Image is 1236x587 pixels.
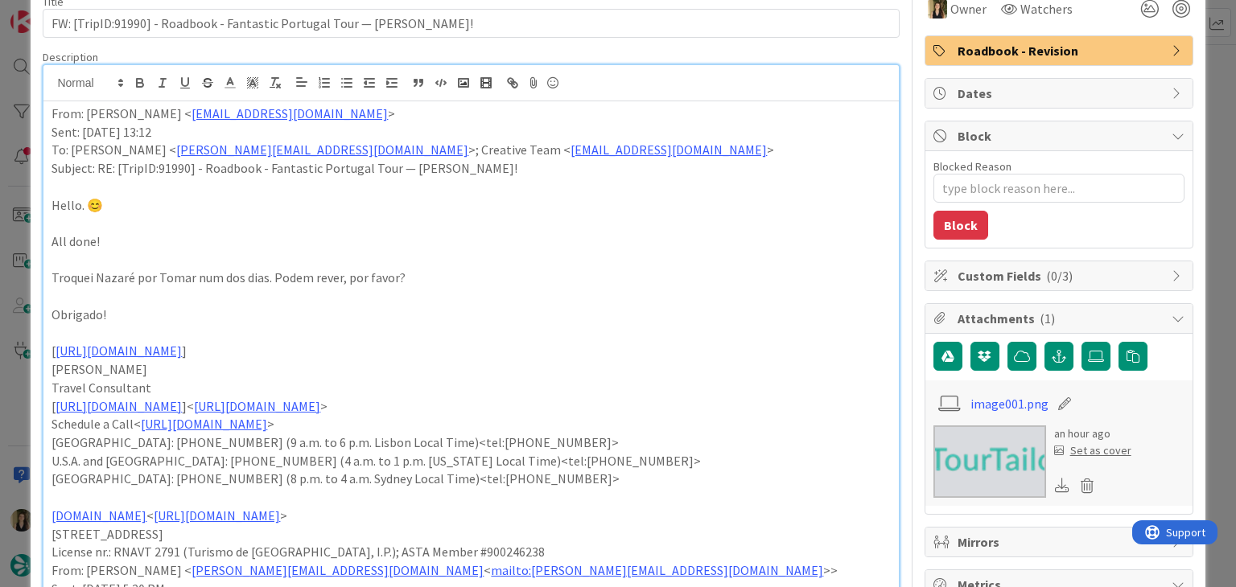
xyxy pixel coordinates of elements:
span: Dates [958,84,1164,103]
p: To: [PERSON_NAME] < >; Creative Team < > [51,141,890,159]
p: [ ]< > [51,397,890,416]
p: [GEOGRAPHIC_DATA]: [PHONE_NUMBER] (8 p.m. to 4 a.m. Sydney Local Time)<tel:[PHONE_NUMBER]> [51,470,890,488]
p: Troquei Nazaré por Tomar num dos dias. Podem rever, por favor? [51,269,890,287]
a: image001.png [970,394,1049,413]
p: [ ] [51,342,890,360]
label: Blocked Reason [933,159,1011,174]
span: ( 0/3 ) [1046,268,1073,284]
p: Travel Consultant [51,379,890,397]
p: Sent: [DATE] 13:12 [51,123,890,142]
button: Block [933,211,988,240]
a: [URL][DOMAIN_NAME] [194,398,320,414]
p: License nr.: RNAVT 2791 (Turismo de [GEOGRAPHIC_DATA], I.P.); ASTA Member #900246238 [51,543,890,561]
span: Mirrors [958,532,1164,552]
a: [URL][DOMAIN_NAME] [141,416,267,432]
a: [URL][DOMAIN_NAME] [56,398,182,414]
span: Custom Fields [958,266,1164,285]
p: U.S.A. and [GEOGRAPHIC_DATA]: [PHONE_NUMBER] (4 a.m. to 1 p.m. [US_STATE] Local Time)<tel:[PHONE_... [51,452,890,470]
span: Block [958,126,1164,146]
a: [URL][DOMAIN_NAME] [56,343,182,359]
a: [DOMAIN_NAME] [51,507,146,523]
p: Subject: RE: [TripID:91990] - Roadbook - Fantastic Portugal Tour — [PERSON_NAME]! [51,159,890,178]
p: [GEOGRAPHIC_DATA]: [PHONE_NUMBER] (9 a.m. to 6 p.m. Lisbon Local Time)<tel:[PHONE_NUMBER]> [51,433,890,452]
span: Description [43,50,98,64]
p: < > [51,507,890,525]
span: Support [34,2,73,22]
a: [EMAIL_ADDRESS][DOMAIN_NAME] [571,142,767,158]
p: From: [PERSON_NAME] < > [51,105,890,123]
a: [PERSON_NAME][EMAIL_ADDRESS][DOMAIN_NAME] [176,142,468,158]
p: [PERSON_NAME] [51,360,890,379]
div: Set as cover [1054,442,1131,459]
p: Obrigado! [51,306,890,324]
span: ( 1 ) [1040,310,1055,326]
p: Schedule a Call< > [51,415,890,433]
p: Hello. 😊 [51,196,890,215]
a: [URL][DOMAIN_NAME] [154,507,280,523]
a: [PERSON_NAME][EMAIL_ADDRESS][DOMAIN_NAME] [192,562,484,578]
a: mailto:[PERSON_NAME][EMAIL_ADDRESS][DOMAIN_NAME] [491,562,823,578]
div: an hour ago [1054,425,1131,442]
p: From: [PERSON_NAME] < < >> [51,561,890,580]
span: Attachments [958,309,1164,328]
p: All done! [51,232,890,251]
div: Download [1054,475,1072,496]
p: [STREET_ADDRESS] [51,525,890,544]
span: Roadbook - Revision [958,41,1164,60]
a: [EMAIL_ADDRESS][DOMAIN_NAME] [192,105,388,121]
input: type card name here... [43,9,899,38]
